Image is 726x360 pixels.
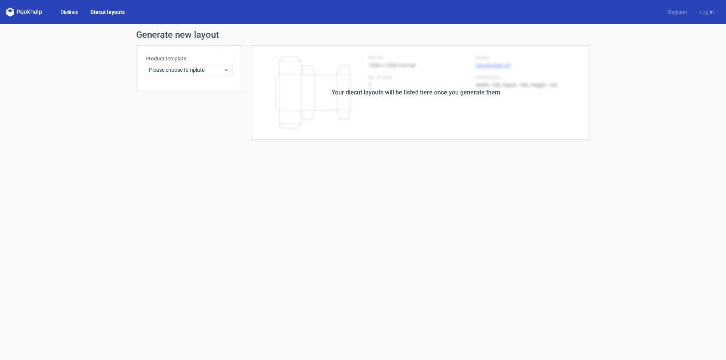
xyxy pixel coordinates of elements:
[146,55,233,62] label: Product template
[332,88,500,97] div: Your diecut layouts will be listed here once you generate them
[149,66,223,74] span: Please choose template
[54,8,84,16] a: Dielines
[84,8,131,16] a: Diecut layouts
[693,8,720,16] a: Log in
[136,30,590,39] h1: Generate new layout
[662,8,693,16] a: Register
